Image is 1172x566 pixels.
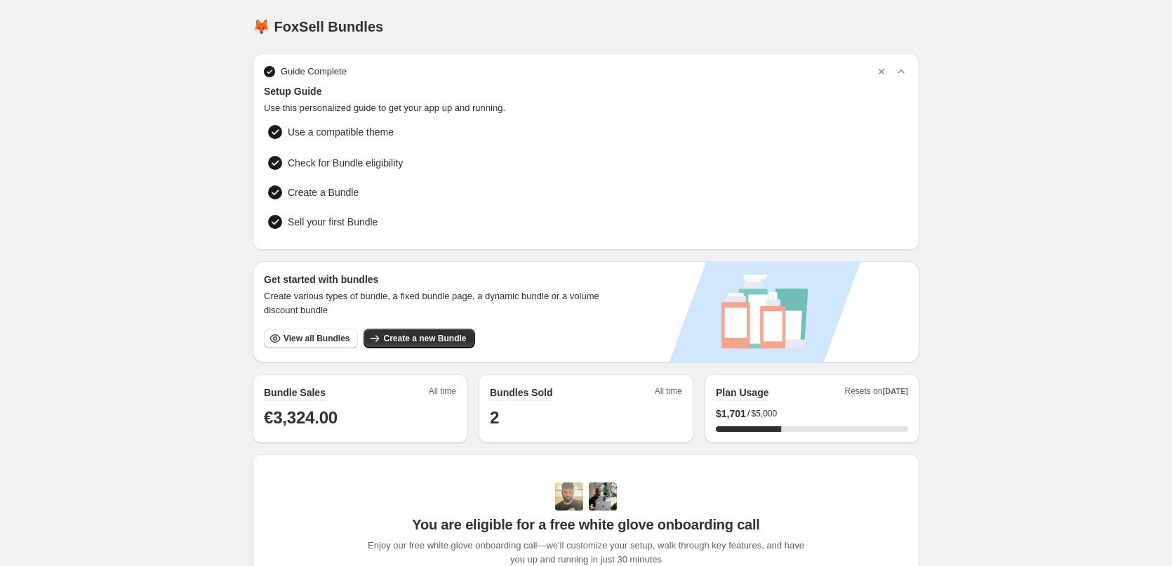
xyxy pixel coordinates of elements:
[264,386,326,400] h2: Bundle Sales
[751,408,777,419] span: $5,000
[883,387,908,395] span: [DATE]
[716,407,746,421] span: $ 1,701
[490,407,682,429] h1: 2
[264,289,613,317] span: Create various types of bundle, a fixed bundle page, a dynamic bundle or a volume discount bundle
[264,407,456,429] h1: €3,324.00
[288,125,813,139] span: Use a compatible theme
[716,407,908,421] div: /
[288,156,403,170] span: Check for Bundle eligibility
[284,333,349,344] span: View all Bundles
[281,65,347,79] span: Guide Complete
[555,482,583,511] img: Adi
[845,386,909,401] span: Resets on
[589,482,617,511] img: Prakhar
[490,386,552,400] h2: Bundles Sold
[264,329,358,348] button: View all Bundles
[264,272,613,287] h3: Get started with bundles
[264,84,908,98] span: Setup Guide
[288,215,490,229] span: Sell your first Bundle
[716,386,768,400] h2: Plan Usage
[364,329,474,348] button: Create a new Bundle
[655,386,682,401] span: All time
[429,386,456,401] span: All time
[383,333,466,344] span: Create a new Bundle
[412,516,759,533] span: You are eligible for a free white glove onboarding call
[288,185,359,199] span: Create a Bundle
[264,101,908,115] span: Use this personalized guide to get your app up and running.
[253,18,383,35] h1: 🦊 FoxSell Bundles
